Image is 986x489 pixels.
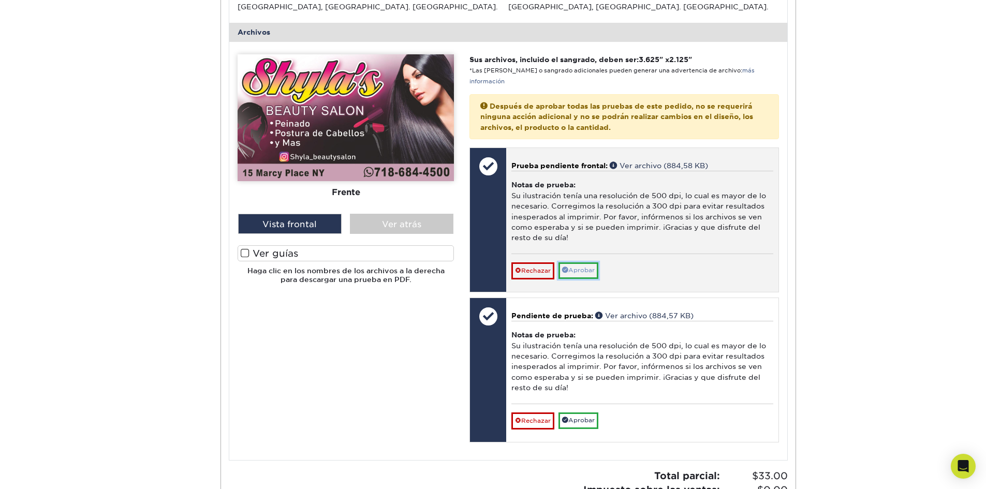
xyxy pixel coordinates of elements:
[688,55,692,64] font: "
[659,55,669,64] font: " x
[511,191,766,242] font: Su ilustración tenía una resolución de 500 dpi, lo cual es mayor de lo necesario. Corregimos la r...
[521,267,551,274] font: Rechazar
[669,55,688,64] font: 2.125
[332,187,360,197] font: Frente
[247,266,445,275] font: Haga clic en los nombres de los archivos a la derecha
[469,67,755,84] a: más información
[595,312,694,320] a: Ver archivo (884,57 KB)
[620,161,708,170] font: Ver archivo (884,58 KB)
[281,275,411,284] font: para descargar una prueba en PDF.
[521,417,551,424] font: Rechazar
[238,28,270,36] font: Archivos
[480,102,753,131] font: Después de aprobar todas las pruebas de este pedido, no se requerirá ninguna acción adicional y n...
[654,470,720,481] font: Total parcial:
[262,219,317,229] font: Vista frontal
[610,161,708,170] a: Ver archivo (884,58 KB)
[508,3,769,11] font: [GEOGRAPHIC_DATA], [GEOGRAPHIC_DATA]. [GEOGRAPHIC_DATA].
[511,262,554,279] a: Rechazar
[469,67,742,74] font: *Las [PERSON_NAME] o sangrado adicionales pueden generar una advertencia de archivo:
[558,262,598,279] a: Aprobar
[382,219,421,229] font: Ver atrás
[511,181,576,189] font: Notas de prueba:
[238,3,498,11] font: [GEOGRAPHIC_DATA], [GEOGRAPHIC_DATA]. [GEOGRAPHIC_DATA].
[511,412,554,429] a: Rechazar
[253,248,298,259] font: Ver guías
[568,266,595,274] font: Aprobar
[469,55,639,64] font: Sus archivos, incluido el sangrado, deben ser:
[568,417,595,424] font: Aprobar
[752,470,788,481] font: $33.00
[511,161,608,170] font: Prueba pendiente frontal:
[951,454,976,479] div: Abrir Intercom Messenger
[511,342,766,392] font: Su ilustración tenía una resolución de 500 dpi, lo cual es mayor de lo necesario. Corregimos la r...
[639,55,659,64] font: 3.625
[511,331,576,339] font: Notas de prueba:
[605,312,694,320] font: Ver archivo (884,57 KB)
[511,312,593,320] font: Pendiente de prueba:
[558,412,598,429] a: Aprobar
